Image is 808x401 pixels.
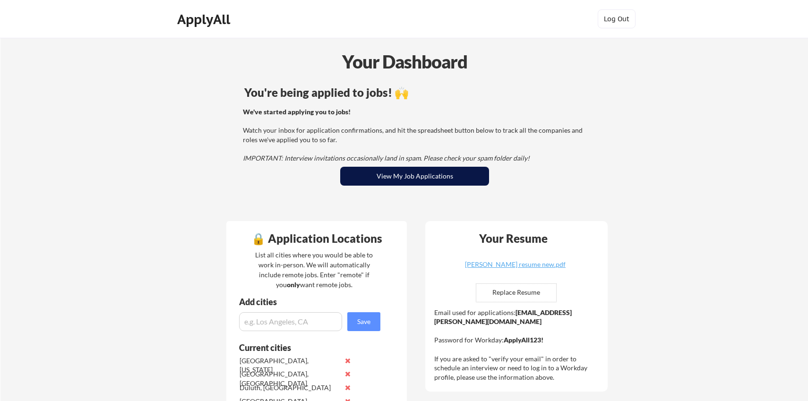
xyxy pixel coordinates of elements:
div: Watch your inbox for application confirmations, and hit the spreadsheet button below to track all... [243,107,584,163]
div: Email used for applications: Password for Workday: If you are asked to "verify your email" in ord... [434,308,601,382]
strong: ApplyAll123! [504,336,543,344]
div: Add cities [239,298,383,306]
strong: We've started applying you to jobs! [243,108,351,116]
button: Log Out [598,9,636,28]
button: View My Job Applications [340,167,489,186]
button: Save [347,312,380,331]
div: List all cities where you would be able to work in-person. We will automatically include remote j... [249,250,379,290]
em: IMPORTANT: Interview invitations occasionally land in spam. Please check your spam folder daily! [243,154,530,162]
div: [PERSON_NAME] resume new.pdf [459,261,571,268]
div: Duluth, [GEOGRAPHIC_DATA] [240,383,339,392]
div: Your Resume [466,233,560,244]
div: You're being applied to jobs! 🙌 [244,87,585,98]
div: 🔒 Application Locations [229,233,404,244]
div: [GEOGRAPHIC_DATA], [US_STATE] [240,356,339,375]
input: e.g. Los Angeles, CA [239,312,342,331]
div: [GEOGRAPHIC_DATA], [GEOGRAPHIC_DATA] [240,369,339,388]
a: [PERSON_NAME] resume new.pdf [459,261,571,276]
div: Your Dashboard [1,48,808,75]
div: ApplyAll [177,11,233,27]
div: Current cities [239,343,370,352]
strong: only [287,281,300,289]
